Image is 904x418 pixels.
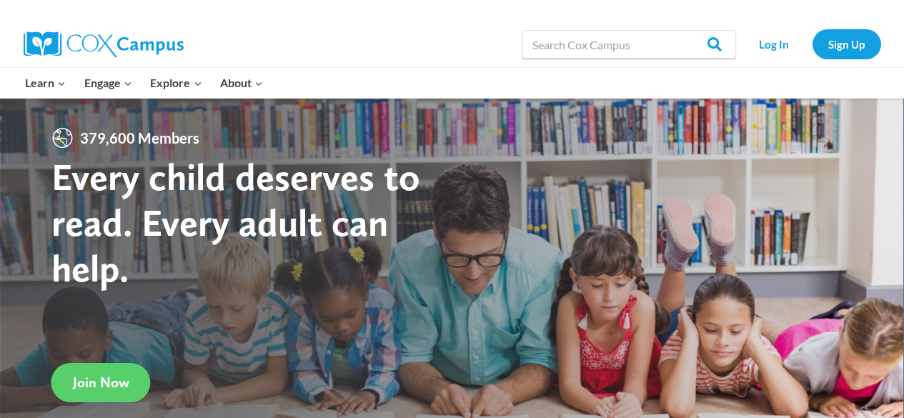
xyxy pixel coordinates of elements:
a: Log In [743,29,805,59]
strong: Every child deserves to read. Every adult can help. [51,154,420,290]
span: Explore [150,74,202,92]
input: Search Cox Campus [522,30,736,59]
span: 379,600 Members [74,126,205,149]
nav: Primary Navigation [16,68,272,98]
nav: Secondary Navigation [743,29,881,59]
span: Learn [25,74,66,92]
a: Join Now [51,363,151,402]
span: Engage [84,74,132,92]
span: About [220,74,263,92]
span: Join Now [73,374,129,391]
a: Sign Up [813,29,881,59]
img: Cox Campus [24,31,184,57]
